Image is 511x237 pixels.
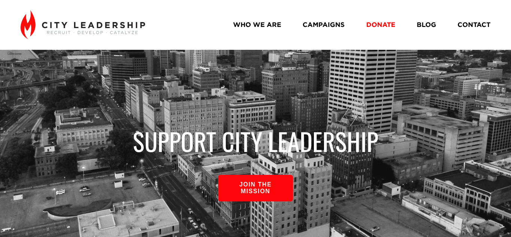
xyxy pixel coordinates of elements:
[417,18,436,31] a: BLOG
[458,18,490,31] a: CONTACT
[21,10,145,39] img: City Leadership - Recruit. Develop. Catalyze.
[233,18,281,31] a: WHO WE ARE
[366,18,395,31] a: DONATE
[133,123,378,159] span: Support City Leadership
[303,18,345,31] a: CAMPAIGNS
[218,175,293,201] a: join the mission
